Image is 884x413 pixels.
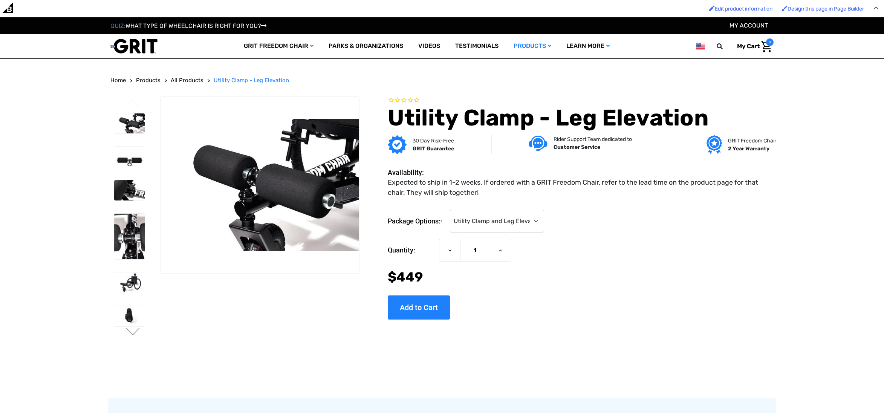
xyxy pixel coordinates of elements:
[110,76,126,85] a: Home
[728,137,776,145] p: GRIT Freedom Chair
[388,210,446,233] label: Package Options:
[731,38,774,54] a: Cart with 0 items
[214,77,289,84] span: Utility Clamp - Leg Elevation
[766,38,774,46] span: 0
[114,306,145,326] img: Utility Clamp - Leg Elevation
[554,144,600,150] strong: Customer Service
[125,100,141,109] button: Go to slide 2 of 2
[388,269,423,285] span: $449
[554,135,632,143] p: Rider Support Team dedicated to
[559,34,617,58] a: Learn More
[788,6,864,12] span: Design this page in Page Builder
[696,41,705,51] img: us.png
[728,145,769,152] strong: 2 Year Warranty
[778,2,868,16] a: Enabled brush for page builder edit. Design this page in Page Builder
[411,34,448,58] a: Videos
[388,104,774,132] h1: Utility Clamp - Leg Elevation
[236,34,321,58] a: GRIT Freedom Chair
[709,5,715,11] img: Enabled brush for product edit
[413,137,454,145] p: 30 Day Risk-Free
[707,135,722,154] img: Grit freedom
[715,6,772,12] span: Edit product information
[506,34,559,58] a: Products
[114,180,145,200] img: Utility Clamp - Leg Elevation
[413,145,454,152] strong: GRIT Guarantee
[761,41,772,52] img: Cart
[321,34,411,58] a: Parks & Organizations
[161,119,359,251] img: Utility Clamp - Leg Elevation
[171,77,203,84] span: All Products
[448,34,506,58] a: Testimonials
[388,167,435,177] dt: Availability:
[388,177,770,198] dd: Expected to ship in 1-2 weeks. If ordered with a GRIT Freedom Chair, refer to the lead time on th...
[114,214,145,260] img: Utility Clamp - Leg Elevation
[110,76,774,85] nav: Breadcrumb
[171,76,203,85] a: All Products
[114,113,145,134] img: Utility Clamp - Leg Elevation
[873,6,879,10] img: Close Admin Bar
[136,77,161,84] span: Products
[136,76,161,85] a: Products
[110,22,125,29] span: QUIZ:
[705,2,776,16] a: Enabled brush for product edit Edit product information
[388,96,774,105] span: Rated 0.0 out of 5 stars 0 reviews
[110,22,266,29] a: QUIZ:WHAT TYPE OF WHEELCHAIR IS RIGHT FOR YOU?
[110,38,158,54] img: GRIT All-Terrain Wheelchair and Mobility Equipment
[529,136,548,151] img: Customer service
[110,77,126,84] span: Home
[388,135,407,154] img: GRIT Guarantee
[782,5,788,11] img: Enabled brush for page builder edit.
[720,38,731,54] input: Search
[730,22,768,29] a: Account
[388,239,435,262] label: Quantity:
[114,272,145,293] img: Utility Clamp - Leg Elevation
[214,76,289,85] a: Utility Clamp - Leg Elevation
[737,43,760,50] span: My Cart
[125,328,141,337] button: Go to slide 2 of 2
[388,295,450,320] input: Add to Cart
[114,147,145,167] img: Utility Clamp - Leg Elevation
